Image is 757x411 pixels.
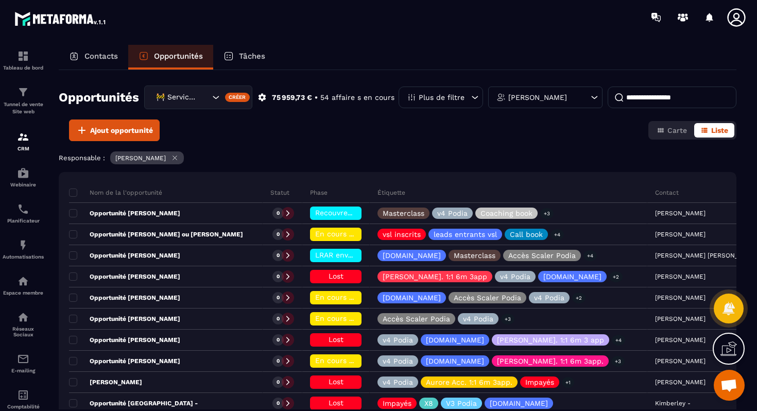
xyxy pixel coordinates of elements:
p: 0 [277,400,280,407]
p: Impayés [525,379,554,386]
p: Tableau de bord [3,65,44,71]
button: Ajout opportunité [69,119,160,141]
p: +3 [501,314,514,324]
p: +2 [572,293,586,303]
p: 0 [277,231,280,238]
p: v4 Podia [463,315,493,322]
p: Contacts [84,52,118,61]
p: vsl inscrits [383,231,421,238]
p: +4 [583,250,597,261]
p: Opportunité [PERSON_NAME] [69,272,180,281]
p: [DOMAIN_NAME] [383,252,441,259]
p: +4 [550,229,564,240]
img: email [17,353,29,365]
p: Réseaux Sociaux [3,326,44,337]
span: Ajout opportunité [90,125,153,135]
span: Lost [329,272,343,280]
input: Search for option [199,92,210,103]
p: v4 Podia [383,336,413,344]
p: [PERSON_NAME]. 1:1 6m 3 app [497,336,604,344]
p: CRM [3,146,44,151]
p: [DOMAIN_NAME] [490,400,548,407]
a: Ouvrir le chat [714,370,745,401]
p: Tâches [239,52,265,61]
div: Search for option [144,85,252,109]
span: En cours de régularisation [315,293,409,301]
p: +3 [611,356,625,367]
img: formation [17,86,29,98]
a: schedulerschedulerPlanificateur [3,195,44,231]
p: Nom de la l'opportunité [69,189,162,197]
img: scheduler [17,203,29,215]
span: 🚧 Service Client [153,92,199,103]
span: Recouvrement [315,209,366,217]
p: 0 [277,357,280,365]
p: +4 [612,335,625,346]
p: Opportunité [PERSON_NAME] [69,315,180,323]
span: En cours de régularisation [315,314,409,322]
p: Accès Scaler Podia [508,252,576,259]
p: [DOMAIN_NAME] [426,336,484,344]
p: E-mailing [3,368,44,373]
img: formation [17,50,29,62]
p: Opportunités [154,52,203,61]
p: Opportunité [PERSON_NAME] ou [PERSON_NAME] [69,230,243,238]
p: Webinaire [3,182,44,187]
p: Opportunité [PERSON_NAME] [69,251,180,260]
p: Masterclass [454,252,495,259]
img: automations [17,239,29,251]
img: automations [17,167,29,179]
span: Lost [329,335,343,344]
span: LRAR envoyée [315,251,364,259]
p: v4 Podia [383,379,413,386]
p: v4 Podia [437,210,468,217]
a: Tâches [213,45,276,70]
p: [PERSON_NAME] [69,378,142,386]
a: Contacts [59,45,128,70]
span: En cours de régularisation [315,356,409,365]
p: leads entrants vsl [434,231,497,238]
p: Opportunité [GEOGRAPHIC_DATA] - [69,399,198,407]
p: X8 [424,400,433,407]
div: Créer [225,93,250,102]
p: Masterclass [383,210,424,217]
p: Étiquette [377,189,405,197]
p: v4 Podia [534,294,564,301]
p: +3 [540,208,554,219]
p: Tunnel de vente Site web [3,101,44,115]
p: 0 [277,252,280,259]
p: Aurore Acc. 1:1 6m 3app. [426,379,512,386]
a: formationformationCRM [3,123,44,159]
p: 54 affaire s en cours [320,93,394,102]
p: +1 [562,377,574,388]
p: 0 [277,315,280,322]
p: 0 [277,273,280,280]
img: accountant [17,389,29,401]
p: [DOMAIN_NAME] [543,273,601,280]
a: automationsautomationsEspace membre [3,267,44,303]
a: emailemailE-mailing [3,345,44,381]
p: [DOMAIN_NAME] [426,357,484,365]
img: formation [17,131,29,143]
p: +2 [609,271,623,282]
button: Carte [650,123,693,138]
p: Plus de filtre [419,94,464,101]
p: 0 [277,294,280,301]
span: En cours de régularisation [315,230,409,238]
p: Opportunité [PERSON_NAME] [69,209,180,217]
p: Opportunité [PERSON_NAME] [69,294,180,302]
p: Automatisations [3,254,44,260]
a: automationsautomationsAutomatisations [3,231,44,267]
a: Opportunités [128,45,213,70]
p: Opportunité [PERSON_NAME] [69,357,180,365]
span: Lost [329,378,343,386]
a: formationformationTableau de bord [3,42,44,78]
span: Lost [329,399,343,407]
a: automationsautomationsWebinaire [3,159,44,195]
p: 0 [277,336,280,344]
a: formationformationTunnel de vente Site web [3,78,44,123]
span: Liste [711,126,728,134]
p: [PERSON_NAME]. 1:1 6m 3app [383,273,487,280]
h2: Opportunités [59,87,139,108]
span: Carte [667,126,687,134]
